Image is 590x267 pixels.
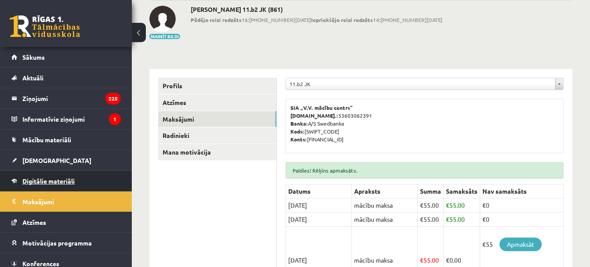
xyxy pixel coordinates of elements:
a: Atzīmes [11,212,121,232]
td: 55.00 [418,213,444,227]
a: Radinieki [158,127,276,144]
span: Digitālie materiāli [22,177,75,185]
span: € [446,256,449,264]
div: Paldies! Rēķins apmaksāts. [286,162,564,179]
span: € [420,201,423,209]
span: € [446,215,449,223]
td: 55.00 [444,198,480,213]
a: Sākums [11,47,121,67]
span: € [420,256,423,264]
i: 1 [109,113,121,125]
a: Motivācijas programma [11,233,121,253]
h2: [PERSON_NAME] 11.b2 JK (861) [191,6,442,13]
b: Pēdējo reizi redzēts [191,16,242,23]
th: Nav samaksāts [480,184,564,198]
button: Mainīt bildi [149,34,180,39]
a: Aktuāli [11,68,121,88]
a: Apmaksāt [500,238,542,251]
td: mācību maksa [352,198,418,213]
b: SIA „V.V. mācību centrs” [290,104,353,111]
td: [DATE] [286,213,352,227]
a: Digitālie materiāli [11,171,121,191]
th: Apraksts [352,184,418,198]
a: Ziņojumi225 [11,88,121,108]
th: Datums [286,184,352,198]
b: [DOMAIN_NAME].: [290,112,338,119]
span: € [446,201,449,209]
p: 53603062391 A/S Swedbanka [SWIFT_CODE] [FINANCIAL_ID] [290,104,559,143]
legend: Ziņojumi [22,88,121,108]
a: Informatīvie ziņojumi1 [11,109,121,129]
a: Atzīmes [158,94,276,111]
a: Maksājumi [11,191,121,212]
span: € [420,215,423,223]
a: Profils [158,78,276,94]
span: Motivācijas programma [22,239,92,247]
span: Sākums [22,53,45,61]
b: Konts: [290,136,307,143]
legend: Informatīvie ziņojumi [22,109,121,129]
i: 225 [105,93,121,105]
th: Samaksāts [444,184,480,198]
span: 16:[PHONE_NUMBER][DATE] 14:[PHONE_NUMBER][DATE] [191,16,442,24]
a: 11.b2 JK [286,78,563,90]
span: Aktuāli [22,74,43,82]
td: mācību maksa [352,213,418,227]
td: 55.00 [444,213,480,227]
legend: Maksājumi [22,191,121,212]
b: Kods: [290,128,304,135]
span: Atzīmes [22,218,46,226]
a: Rīgas 1. Tālmācības vidusskola [10,15,80,37]
span: Mācību materiāli [22,136,71,144]
td: €0 [480,213,564,227]
a: Mācību materiāli [11,130,121,150]
a: Mana motivācija [158,144,276,160]
td: 55.00 [418,198,444,213]
span: [DEMOGRAPHIC_DATA] [22,156,91,164]
b: Iepriekšējo reizi redzēts [311,16,373,23]
th: Summa [418,184,444,198]
b: Banka: [290,120,308,127]
a: [DEMOGRAPHIC_DATA] [11,150,121,170]
span: 11.b2 JK [290,78,552,90]
td: €0 [480,198,564,213]
img: Nikola Muižniece [149,6,176,32]
td: [DATE] [286,198,352,213]
a: Maksājumi [158,111,276,127]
